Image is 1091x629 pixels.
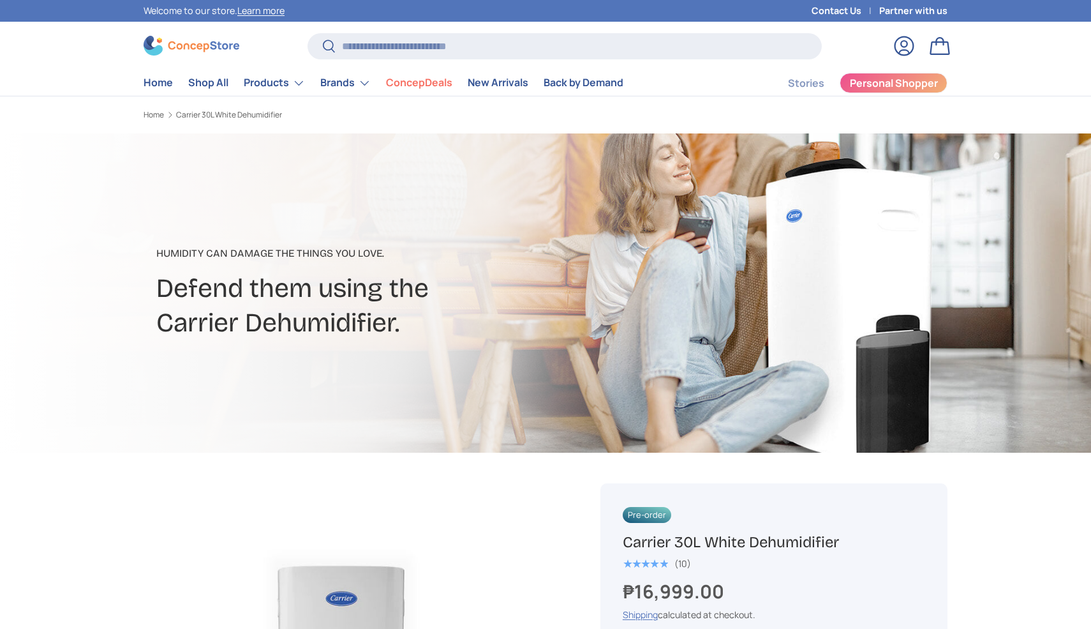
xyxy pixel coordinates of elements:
[144,111,164,119] a: Home
[144,4,285,18] p: Welcome to our store.
[144,70,173,95] a: Home
[840,73,947,93] a: Personal Shopper
[313,70,378,96] summary: Brands
[812,4,879,18] a: Contact Us
[623,608,925,621] div: calculated at checkout.
[623,507,671,523] span: Pre-order
[188,70,228,95] a: Shop All
[879,4,947,18] a: Partner with us
[623,557,668,570] span: ★★★★★
[244,70,305,96] a: Products
[236,70,313,96] summary: Products
[320,70,371,96] a: Brands
[757,70,947,96] nav: Secondary
[144,109,570,121] nav: Breadcrumbs
[623,533,925,552] h1: Carrier 30L White Dehumidifier
[623,609,658,621] a: Shipping
[544,70,623,95] a: Back by Demand
[788,71,824,96] a: Stories
[623,579,727,604] strong: ₱16,999.00
[156,246,646,261] p: Humidity can damage the things you love.
[144,36,239,56] img: ConcepStore
[386,70,452,95] a: ConcepDeals
[674,559,691,568] div: (10)
[850,78,938,88] span: Personal Shopper
[237,4,285,17] a: Learn more
[623,556,691,570] a: 5.0 out of 5.0 stars (10)
[176,111,282,119] a: Carrier 30L White Dehumidifier
[623,558,668,570] div: 5.0 out of 5.0 stars
[468,70,528,95] a: New Arrivals
[144,70,623,96] nav: Primary
[156,271,646,340] h2: Defend them using the Carrier Dehumidifier.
